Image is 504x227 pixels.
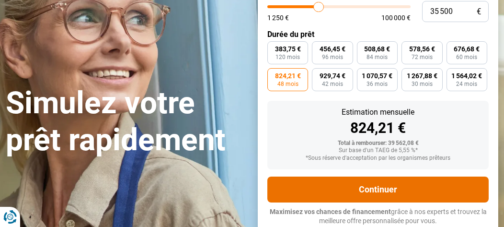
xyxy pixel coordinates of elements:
span: 120 mois [275,54,300,60]
span: 1 250 € [267,14,289,21]
span: 676,68 € [454,46,480,52]
span: 824,21 € [275,72,301,79]
span: 24 mois [456,81,477,87]
div: *Sous réserve d'acceptation par les organismes prêteurs [275,155,481,162]
span: 100 000 € [381,14,411,21]
p: grâce à nos experts et trouvez la meilleure offre personnalisée pour vous. [267,207,489,226]
span: 96 mois [322,54,343,60]
span: 36 mois [367,81,388,87]
label: Durée du prêt [267,30,489,39]
span: 30 mois [412,81,433,87]
span: 578,56 € [409,46,435,52]
span: 42 mois [322,81,343,87]
span: 1 564,02 € [451,72,482,79]
div: Sur base d'un TAEG de 5,55 %* [275,147,481,154]
span: Maximisez vos chances de financement [270,208,391,215]
span: 383,75 € [275,46,301,52]
div: Total à rembourser: 39 562,08 € [275,140,481,147]
span: 1 070,57 € [362,72,392,79]
span: 508,68 € [364,46,390,52]
span: 84 mois [367,54,388,60]
span: 456,45 € [320,46,345,52]
button: Continuer [267,177,489,203]
span: 60 mois [456,54,477,60]
span: 1 267,88 € [407,72,437,79]
span: 48 mois [277,81,298,87]
div: Estimation mensuelle [275,108,481,116]
span: € [477,8,481,16]
span: 929,74 € [320,72,345,79]
span: 72 mois [412,54,433,60]
h1: Simulez votre prêt rapidement [6,85,246,159]
div: 824,21 € [275,121,481,135]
